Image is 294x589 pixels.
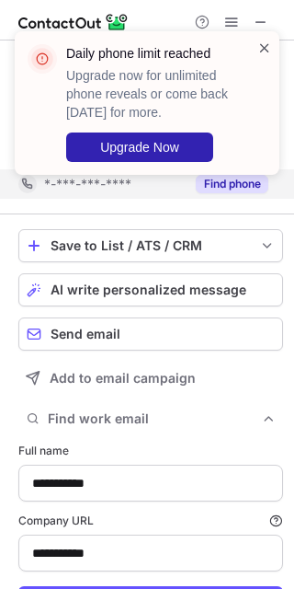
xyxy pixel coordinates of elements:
label: Full name [18,443,283,459]
span: Send email [51,327,120,341]
div: Save to List / ATS / CRM [51,238,251,253]
button: Add to email campaign [18,362,283,395]
label: Company URL [18,513,283,529]
button: Send email [18,318,283,351]
span: Add to email campaign [50,371,196,386]
span: Upgrade Now [100,140,179,155]
span: AI write personalized message [51,283,246,297]
button: Find work email [18,406,283,432]
img: error [28,44,57,74]
button: save-profile-one-click [18,229,283,262]
span: Find work email [48,410,261,427]
header: Daily phone limit reached [66,44,235,63]
p: Upgrade now for unlimited phone reveals or come back [DATE] for more. [66,66,235,121]
button: Upgrade Now [66,133,213,162]
img: ContactOut v5.3.10 [18,11,129,33]
button: AI write personalized message [18,273,283,306]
